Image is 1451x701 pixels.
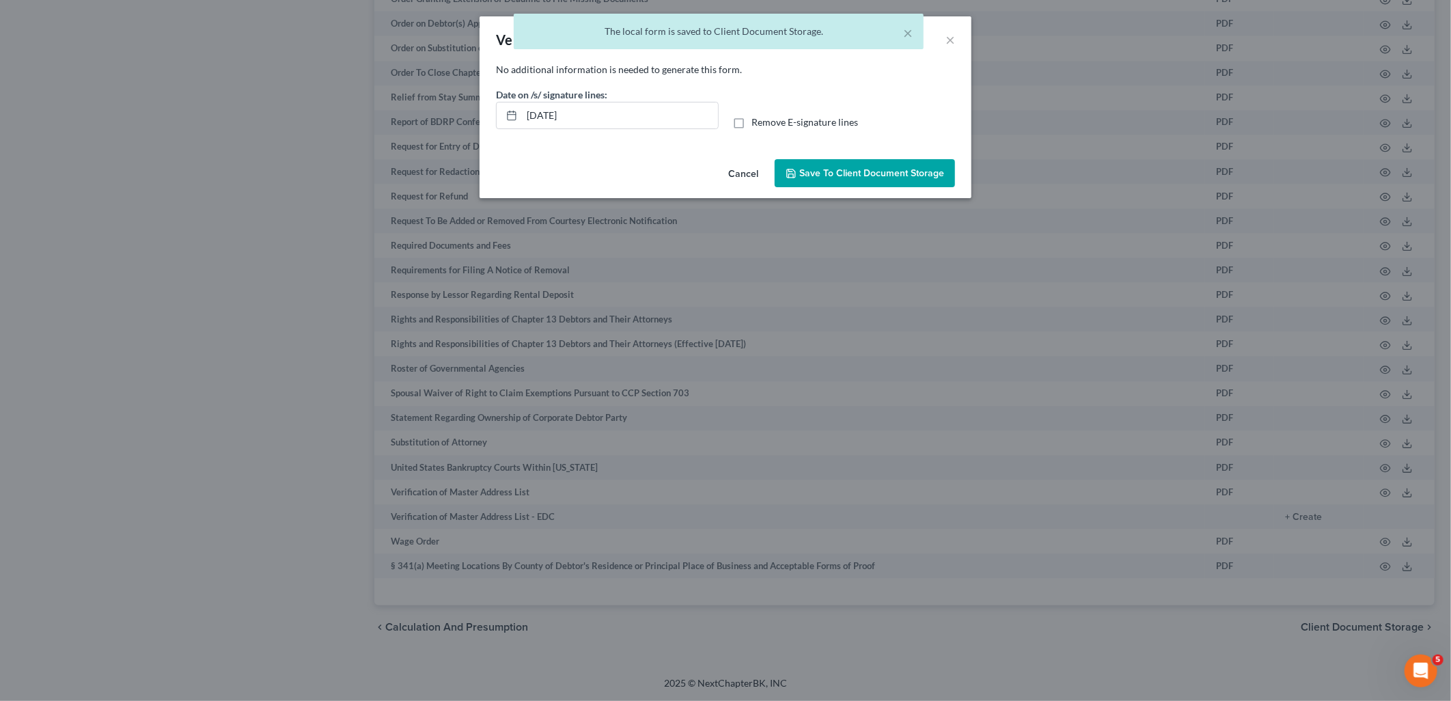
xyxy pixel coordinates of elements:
label: Date on /s/ signature lines: [496,87,607,102]
iframe: Intercom live chat [1405,655,1437,687]
input: MM/DD/YYYY [522,102,718,128]
div: The local form is saved to Client Document Storage. [525,25,913,38]
span: Save to Client Document Storage [799,167,944,179]
span: Remove E-signature lines [751,116,858,128]
p: No additional information is needed to generate this form. [496,63,955,77]
button: × [903,25,913,41]
button: Save to Client Document Storage [775,159,955,188]
span: 5 [1433,655,1443,665]
button: Cancel [717,161,769,188]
